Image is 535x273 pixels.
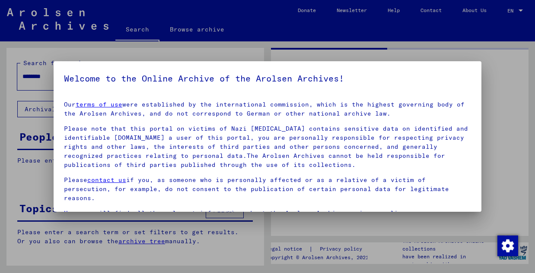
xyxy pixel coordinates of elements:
[64,72,471,85] h5: Welcome to the Online Archive of the Arolsen Archives!
[87,176,126,184] a: contact us
[76,100,122,108] a: terms of use
[64,176,471,203] p: Please if you, as someone who is personally affected or as a relative of a victim of persecution,...
[64,100,471,118] p: Our were established by the international commission, which is the highest governing body of the ...
[497,235,518,256] img: Change consent
[64,124,471,169] p: Please note that this portal on victims of Nazi [MEDICAL_DATA] contains sensitive data on identif...
[64,209,80,217] a: Here
[64,209,471,218] p: you will find all the relevant information about the Arolsen Archives privacy policy.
